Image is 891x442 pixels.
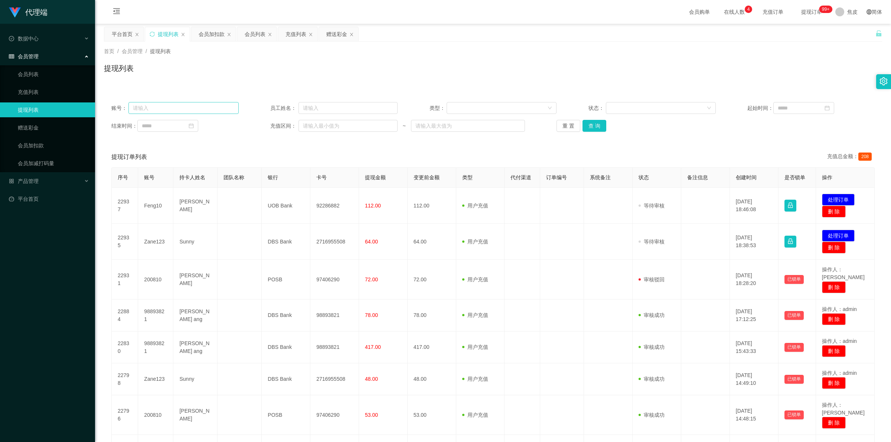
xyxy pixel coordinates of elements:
[365,376,378,382] span: 48.00
[784,275,804,284] button: 已锁单
[687,174,708,180] span: 备注信息
[747,104,773,112] span: 起始时间：
[310,363,359,395] td: 2716955508
[866,9,872,14] i: 图标: global
[730,363,779,395] td: [DATE] 14:49:10
[128,102,238,114] input: 请输入
[822,370,857,376] span: 操作人：admin
[510,174,531,180] span: 代付渠道
[822,402,865,416] span: 操作人：[PERSON_NAME]
[262,299,310,331] td: DBS Bank
[326,27,347,41] div: 赠送彩金
[639,203,665,209] span: 等待审核
[227,32,231,37] i: 图标: close
[822,338,857,344] span: 操作人：admin
[9,54,14,59] i: 图标: table
[639,376,665,382] span: 审核成功
[9,36,14,41] i: 图标: check-circle-o
[822,242,846,253] button: 删 除
[879,77,888,85] i: 图标: setting
[827,153,875,161] div: 充值总金额：
[118,174,128,180] span: 序号
[707,106,711,111] i: 图标: down
[365,239,378,245] span: 64.00
[822,266,865,280] span: 操作人：[PERSON_NAME]
[138,363,173,395] td: Zane123
[270,122,298,130] span: 充值区间：
[365,174,386,180] span: 提现金额
[349,32,354,37] i: 图标: close
[365,203,381,209] span: 112.00
[104,63,134,74] h1: 提现列表
[408,224,456,260] td: 64.00
[9,191,89,206] a: 图标: dashboard平台首页
[112,395,138,435] td: 22796
[262,395,310,435] td: POSB
[639,312,665,318] span: 审核成功
[730,224,779,260] td: [DATE] 18:38:53
[144,174,154,180] span: 账号
[158,27,179,41] div: 提现列表
[18,120,89,135] a: 赠送彩金
[310,395,359,435] td: 97406290
[414,174,440,180] span: 变更前金额
[759,9,787,14] span: 充值订单
[720,9,748,14] span: 在线人数
[822,174,832,180] span: 操作
[310,299,359,331] td: 98893821
[875,30,882,37] i: 图标: unlock
[112,224,138,260] td: 22935
[104,48,114,54] span: 首页
[173,188,218,224] td: [PERSON_NAME]
[310,188,359,224] td: 92286882
[9,179,14,184] i: 图标: appstore-o
[262,188,310,224] td: UOB Bank
[173,260,218,299] td: [PERSON_NAME]
[639,174,649,180] span: 状态
[730,395,779,435] td: [DATE] 14:48:15
[784,343,804,352] button: 已锁单
[462,376,488,382] span: 用户充值
[138,299,173,331] td: 98893821
[462,239,488,245] span: 用户充值
[365,312,378,318] span: 78.00
[173,224,218,260] td: Sunny
[298,120,398,132] input: 请输入最小值为
[117,48,119,54] span: /
[138,260,173,299] td: 200810
[639,412,665,418] span: 审核成功
[365,344,381,350] span: 417.00
[316,174,327,180] span: 卡号
[262,260,310,299] td: POSB
[546,174,567,180] span: 订单编号
[112,331,138,363] td: 22830
[548,106,552,111] i: 图标: down
[150,32,155,37] i: 图标: sync
[730,260,779,299] td: [DATE] 18:28:20
[310,331,359,363] td: 98893821
[181,32,185,37] i: 图标: close
[173,331,218,363] td: [PERSON_NAME] ang
[9,36,39,42] span: 数据中心
[822,345,846,357] button: 删 除
[639,344,665,350] span: 审核成功
[18,67,89,82] a: 会员列表
[822,417,846,429] button: 删 除
[223,174,244,180] span: 团队名称
[173,363,218,395] td: Sunny
[797,9,826,14] span: 提现订单
[285,27,306,41] div: 充值列表
[784,311,804,320] button: 已锁单
[268,32,272,37] i: 图标: close
[112,260,138,299] td: 22931
[408,188,456,224] td: 112.00
[9,178,39,184] span: 产品管理
[112,299,138,331] td: 22884
[730,299,779,331] td: [DATE] 17:12:25
[245,27,265,41] div: 会员列表
[462,412,488,418] span: 用户充值
[462,312,488,318] span: 用户充值
[146,48,147,54] span: /
[262,363,310,395] td: DBS Bank
[822,306,857,312] span: 操作人：admin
